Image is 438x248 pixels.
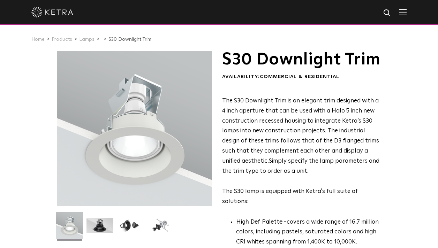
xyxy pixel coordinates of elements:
[383,9,392,17] img: search icon
[222,98,379,164] span: The S30 Downlight Trim is an elegant trim designed with a 4 inch aperture that can be used with a...
[108,37,151,42] a: S30 Downlight Trim
[31,37,45,42] a: Home
[222,51,381,68] h1: S30 Downlight Trim
[222,158,379,174] span: Simply specify the lamp parameters and the trim type to order as a unit.​
[222,73,381,80] div: Availability:
[236,219,287,225] strong: High Def Palette -
[222,96,381,207] p: The S30 lamp is equipped with Ketra's full suite of solutions:
[147,218,174,238] img: S30 Halo Downlight_Exploded_Black
[236,217,381,248] p: covers a wide range of 16.7 million colors, including pastels, saturated colors and high CRI whit...
[86,218,113,238] img: S30 Halo Downlight_Hero_Black_Gradient
[117,218,144,238] img: S30 Halo Downlight_Table Top_Black
[260,74,339,79] span: Commercial & Residential
[399,9,407,15] img: Hamburger%20Nav.svg
[31,7,73,17] img: ketra-logo-2019-white
[79,37,95,42] a: Lamps
[52,37,72,42] a: Products
[56,212,83,244] img: S30-DownlightTrim-2021-Web-Square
